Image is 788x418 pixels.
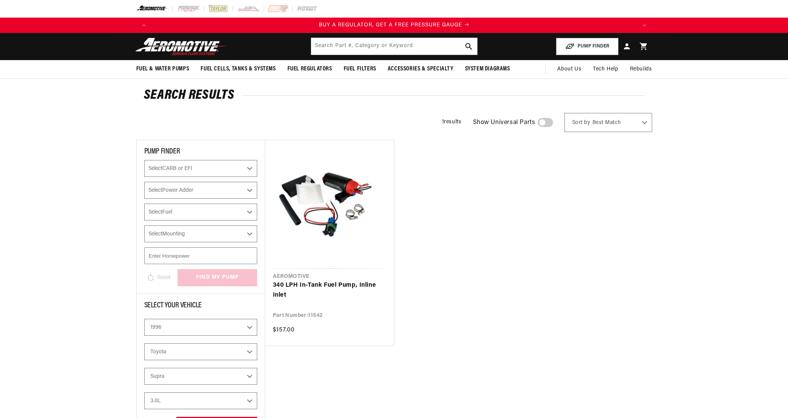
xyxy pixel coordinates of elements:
[195,60,281,78] summary: Fuel Cells, Tanks & Systems
[460,38,477,55] button: search button
[144,204,257,220] select: Fuel
[144,302,257,311] div: Select Your Vehicle
[459,60,516,78] summary: System Diagrams
[637,18,652,33] button: Translation missing: en.sections.announcements.next_announcement
[144,343,257,360] select: Make
[630,65,652,73] span: Rebuilds
[442,119,462,125] span: 1 results
[557,66,581,72] span: About Us
[144,90,644,102] h2: Search Results
[136,18,152,33] button: Translation missing: en.sections.announcements.previous_announcement
[273,281,386,300] a: 340 LPH In-Tank Fuel Pump, Inline Inlet
[133,38,229,56] img: Aeromotive
[556,38,618,55] button: PUMP FINDER
[152,21,637,29] div: Announcement
[587,60,624,78] summary: Tech Help
[144,319,257,336] select: Year
[382,60,459,78] summary: Accessories & Specialty
[338,60,382,78] summary: Fuel Filters
[319,22,462,28] span: BUY A REGULATOR, GET A FREE PRESSURE GAUGE
[144,247,257,264] input: Enter Horsepower
[572,119,591,127] span: Sort by
[473,118,535,128] span: Show Universal Parts
[344,65,376,73] span: Fuel Filters
[144,148,180,155] span: PUMP FINDER
[144,160,257,177] select: CARB or EFI
[624,60,658,78] summary: Rebuilds
[564,113,652,132] select: Sort by
[144,182,257,199] select: Power Adder
[465,65,510,73] span: System Diagrams
[551,60,587,78] a: About Us
[152,21,637,29] div: 1 of 4
[388,65,454,73] span: Accessories & Specialty
[593,65,618,73] span: Tech Help
[117,18,671,33] slideshow-component: Translation missing: en.sections.announcements.announcement_bar
[287,65,332,73] span: Fuel Regulators
[311,38,477,55] input: Search by Part Number, Category or Keyword
[144,368,257,385] select: Model
[201,65,276,73] span: Fuel Cells, Tanks & Systems
[136,65,189,73] span: Fuel & Water Pumps
[282,60,338,78] summary: Fuel Regulators
[152,21,637,29] a: BUY A REGULATOR, GET A FREE PRESSURE GAUGE
[144,392,257,409] select: Engine
[144,225,257,242] select: Mounting
[131,60,195,78] summary: Fuel & Water Pumps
